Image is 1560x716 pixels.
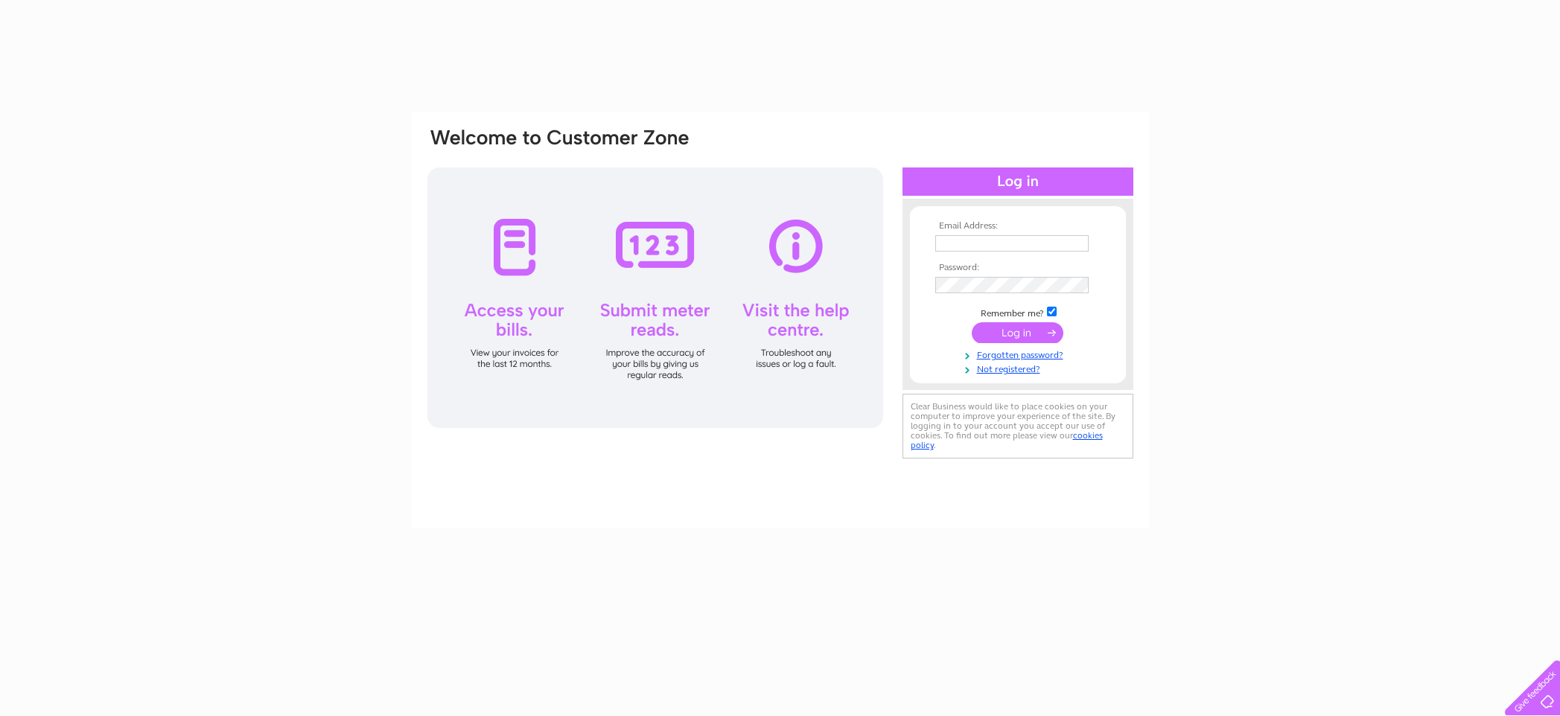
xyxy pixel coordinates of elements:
[935,361,1104,375] a: Not registered?
[932,221,1104,231] th: Email Address:
[935,347,1104,361] a: Forgotten password?
[911,430,1103,450] a: cookies policy
[932,304,1104,319] td: Remember me?
[902,394,1133,458] div: Clear Business would like to place cookies on your computer to improve your experience of the sit...
[932,263,1104,273] th: Password:
[972,322,1063,343] input: Submit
